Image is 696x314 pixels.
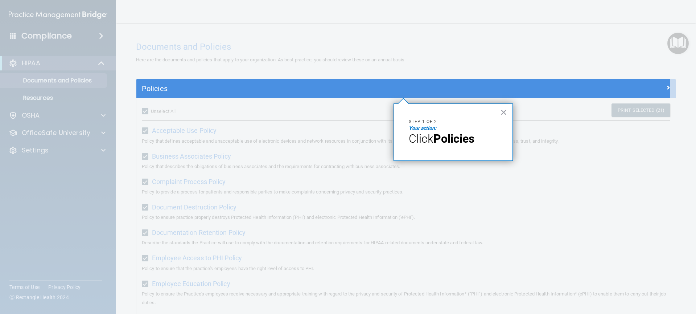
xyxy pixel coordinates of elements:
strong: Policies [433,132,474,146]
span: Click [409,132,433,146]
p: Step 1 of 2 [409,119,498,125]
h5: Policies [142,85,535,93]
em: Your action: [409,125,436,131]
button: Close [500,106,507,118]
